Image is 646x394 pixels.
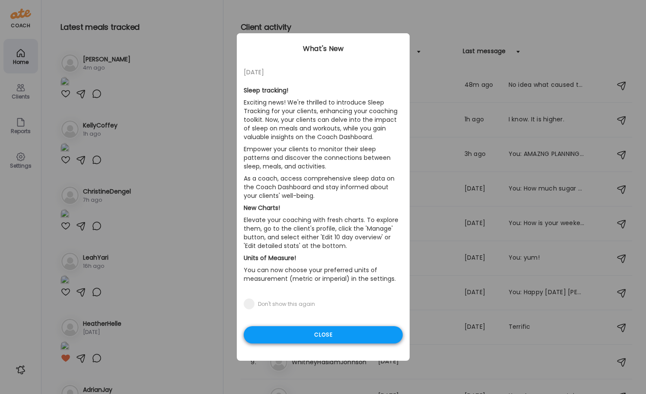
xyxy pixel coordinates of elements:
b: Units of Measure! [244,254,296,262]
p: Exciting news! We're thrilled to introduce Sleep Tracking for your clients, enhancing your coachi... [244,96,403,143]
p: Elevate your coaching with fresh charts. To explore them, go to the client's profile, click the '... [244,214,403,252]
div: What's New [237,44,410,54]
b: Sleep tracking! [244,86,288,95]
div: Don't show this again [258,301,315,308]
b: New Charts! [244,203,280,212]
div: Close [244,326,403,343]
p: You can now choose your preferred units of measurement (metric or imperial) in the settings. [244,264,403,285]
div: [DATE] [244,67,403,77]
p: Empower your clients to monitor their sleep patterns and discover the connections between sleep, ... [244,143,403,172]
p: As a coach, access comprehensive sleep data on the Coach Dashboard and stay informed about your c... [244,172,403,202]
